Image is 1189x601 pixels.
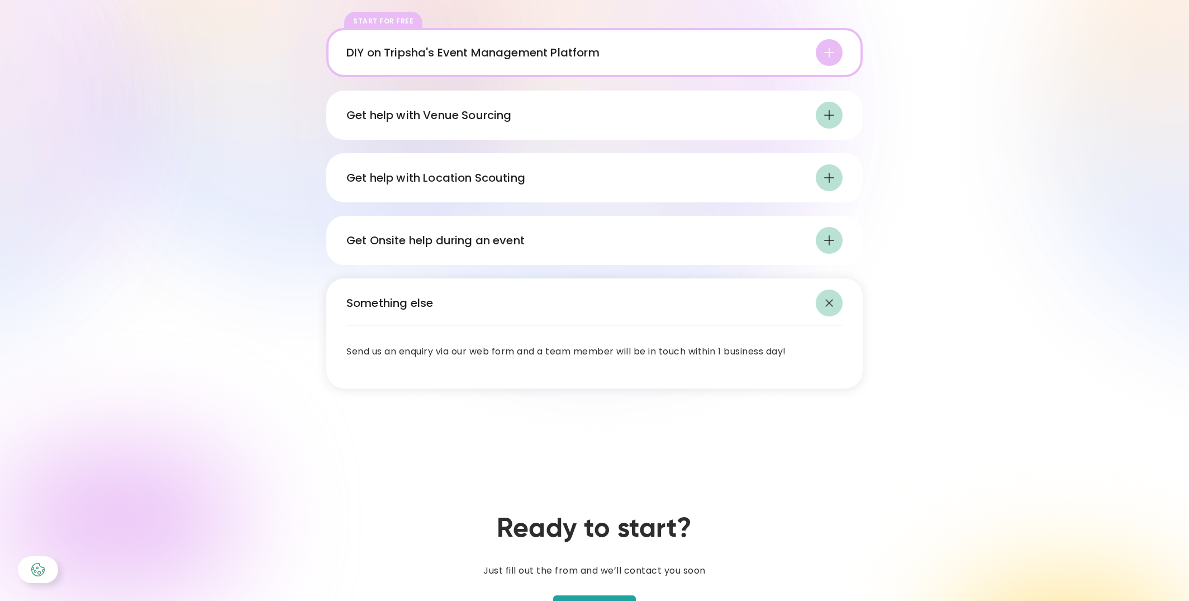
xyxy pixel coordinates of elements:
[346,232,525,249] div: Get Onsite help during an event
[346,227,843,254] div: Get Onsite help during an event
[353,16,413,26] div: Start for free
[346,169,525,186] div: Get help with Location Scouting
[346,107,511,124] div: Get help with Venue Sourcing
[346,44,600,61] div: DIY on Tripsha's Event Management Platform
[497,514,692,546] h2: Ready to start?
[346,344,843,359] p: Send us an enquiry via our web form and a team member will be in touch within 1 business day!
[346,316,843,377] nav: Something else
[346,102,843,129] div: Get help with Venue Sourcing
[483,564,706,578] p: Just fill out the from and we’ll contact you soon
[346,290,843,316] div: Something else
[346,39,843,66] div: DIY on Tripsha's Event Management Platform
[346,295,433,311] div: Something else
[346,164,843,191] div: Get help with Location Scouting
